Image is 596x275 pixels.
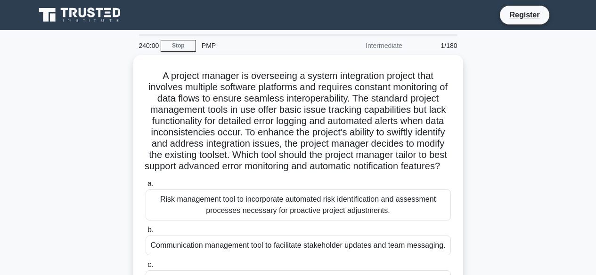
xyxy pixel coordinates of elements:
[146,189,451,220] div: Risk management tool to incorporate automated risk identification and assessment processes necess...
[147,226,154,234] span: b.
[147,180,154,188] span: a.
[196,36,326,55] div: PMP
[147,260,153,268] span: c.
[504,9,545,21] a: Register
[408,36,463,55] div: 1/180
[326,36,408,55] div: Intermediate
[161,40,196,52] a: Stop
[133,36,161,55] div: 240:00
[145,70,452,173] h5: A project manager is overseeing a system integration project that involves multiple software plat...
[146,236,451,255] div: Communication management tool to facilitate stakeholder updates and team messaging.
